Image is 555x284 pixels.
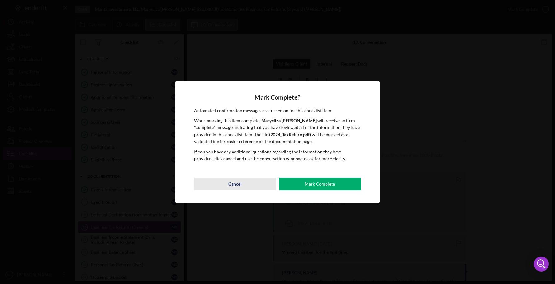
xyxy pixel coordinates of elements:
[194,148,361,162] p: If you you have any additional questions regarding the information they have provided, click canc...
[534,257,549,272] div: Open Intercom Messenger
[194,178,276,190] button: Cancel
[194,107,361,114] p: Automated confirmation messages are turned on for this checklist item.
[228,178,242,190] div: Cancel
[261,118,317,123] b: Maryeliza [PERSON_NAME]
[305,178,335,190] div: Mark Complete
[194,94,361,101] h4: Mark Complete?
[279,178,361,190] button: Mark Complete
[194,117,361,145] p: When marking this item complete, will receive an item "complete" message indicating that you have...
[270,132,310,137] b: 2024_TaxReturn.pdf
